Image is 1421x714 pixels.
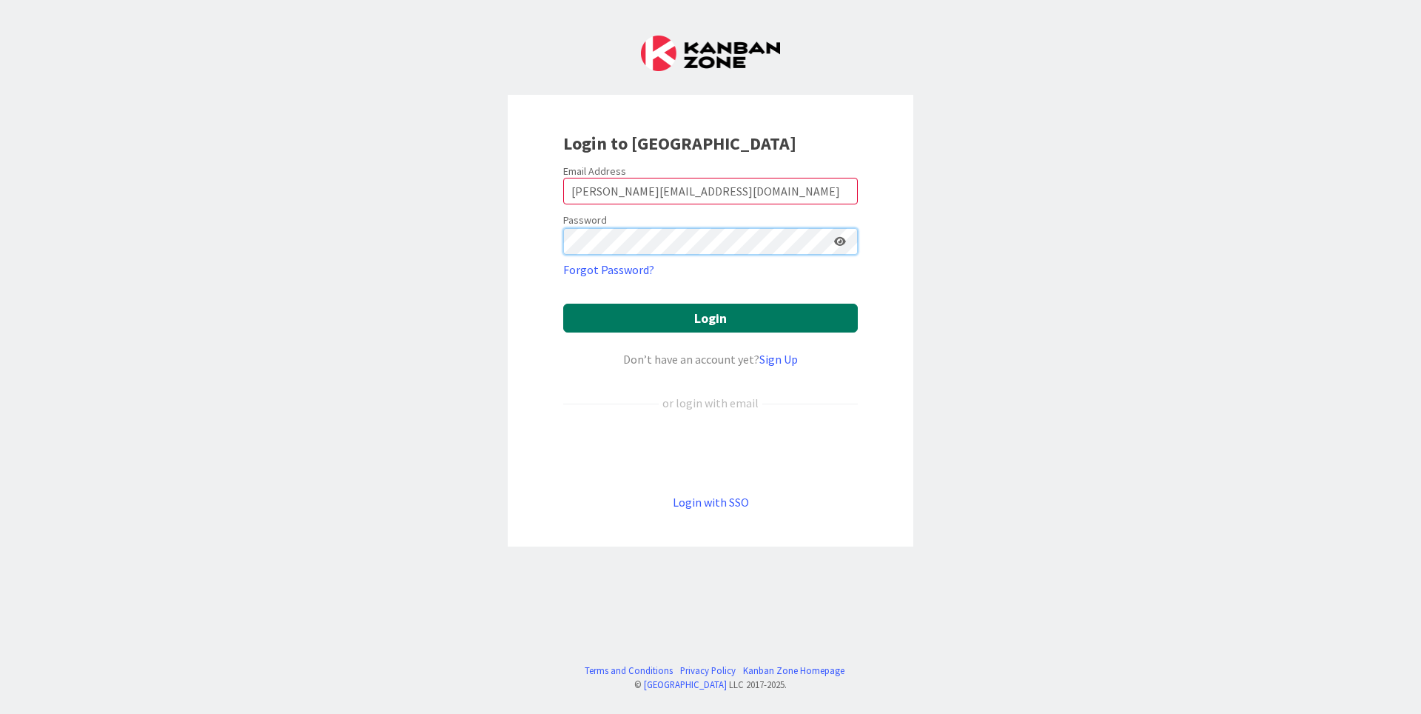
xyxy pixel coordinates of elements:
div: Don’t have an account yet? [563,350,858,368]
a: Terms and Conditions [585,664,673,678]
div: © LLC 2017- 2025 . [577,678,844,692]
a: Forgot Password? [563,261,654,278]
a: [GEOGRAPHIC_DATA] [644,678,727,690]
button: Login [563,304,858,333]
b: Login to [GEOGRAPHIC_DATA] [563,132,796,155]
iframe: Kirjaudu Google-tilillä -painike [556,436,865,469]
a: Login with SSO [673,495,749,510]
div: Kirjaudu Google-tilillä. Avautuu uudelle välilehdelle [563,436,858,469]
a: Kanban Zone Homepage [743,664,844,678]
a: Privacy Policy [680,664,736,678]
label: Password [563,213,607,228]
img: Kanban Zone [641,36,780,71]
a: Sign Up [759,352,798,367]
label: Email Address [563,164,626,178]
div: or login with email [659,394,762,412]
